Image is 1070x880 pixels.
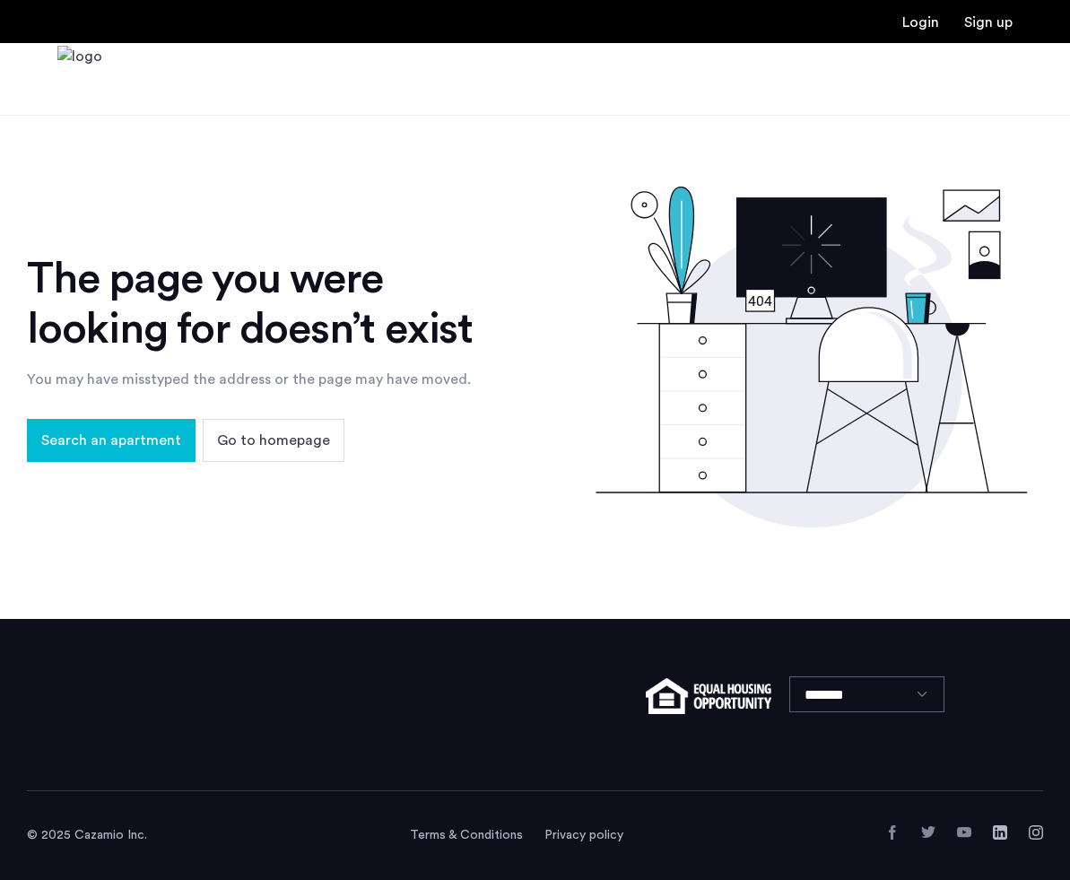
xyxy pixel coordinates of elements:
select: Language select [789,676,944,712]
img: equal-housing.png [646,678,770,714]
a: Facebook [885,825,900,840]
a: Privacy policy [544,826,623,844]
span: Search an apartment [41,430,181,451]
span: © 2025 Cazamio Inc. [27,829,147,841]
a: Instagram [1029,825,1043,840]
a: Login [902,15,939,30]
div: You may have misstyped the address or the page may have moved. [27,369,474,390]
button: button [203,419,344,462]
a: Cazamio Logo [57,46,102,113]
div: The page you were looking for doesn’t exist [27,254,474,354]
a: Twitter [921,825,935,840]
a: YouTube [957,825,971,840]
a: LinkedIn [993,825,1007,840]
span: Go to homepage [217,430,330,451]
button: button [27,419,196,462]
img: logo [57,46,102,113]
a: Registration [964,15,1013,30]
a: Terms and conditions [410,826,523,844]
